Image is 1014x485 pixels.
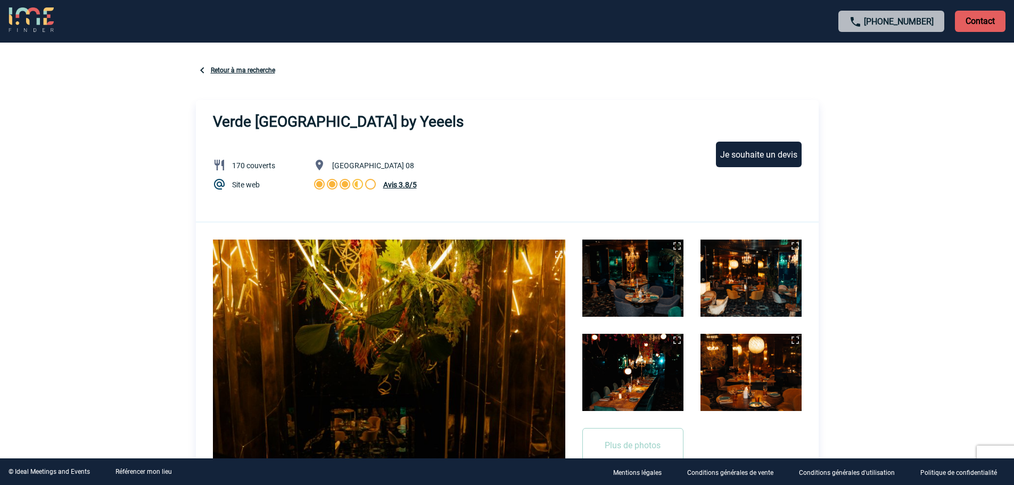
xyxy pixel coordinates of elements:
a: Référencer mon lieu [116,468,172,475]
a: Politique de confidentialité [912,467,1014,477]
span: Avis 3.8/5 [383,180,417,189]
div: © Ideal Meetings and Events [9,468,90,475]
p: Contact [955,11,1005,32]
span: [GEOGRAPHIC_DATA] 08 [332,161,414,170]
a: Site web [232,180,260,189]
button: Plus de photos [582,428,683,463]
h3: Verde [GEOGRAPHIC_DATA] by Yeeels [213,113,464,130]
a: [PHONE_NUMBER] [864,17,934,27]
div: Je souhaite un devis [716,142,802,167]
img: call-24-px.png [849,15,862,28]
p: Politique de confidentialité [920,469,997,476]
a: Conditions générales de vente [679,467,790,477]
a: Mentions légales [605,467,679,477]
span: 170 couverts [232,161,275,170]
a: Retour à ma recherche [211,67,275,74]
p: Mentions légales [613,469,662,476]
p: Conditions générales de vente [687,469,773,476]
p: Conditions générales d'utilisation [799,469,895,476]
a: Conditions générales d'utilisation [790,467,912,477]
